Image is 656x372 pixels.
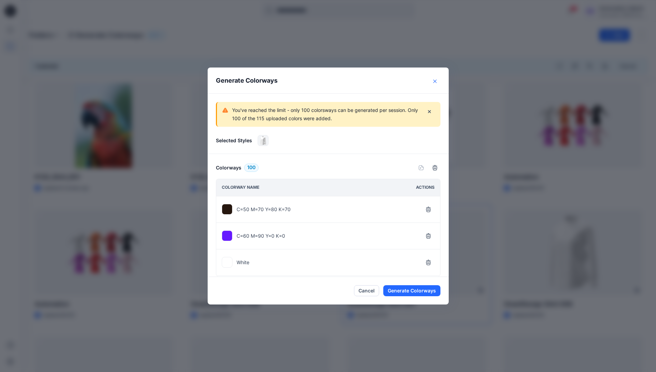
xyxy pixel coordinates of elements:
[383,285,440,296] button: Generate Colorways
[258,135,268,146] img: SmartDesign Shirt 007
[416,184,435,191] p: Actions
[237,232,285,239] p: C=60 M=90 Y=0 K=0
[237,206,291,213] p: C=50 M=70 Y=80 K=70
[216,137,252,144] p: Selected Styles
[208,68,449,93] header: Generate Colorways
[216,164,241,172] h6: Colorways
[237,259,249,266] p: White
[232,106,418,123] p: You've reached the limit - only 100 colorsways can be generated per session. Only 100 of the 115 ...
[354,285,379,296] button: Cancel
[222,184,259,191] p: Colorway name
[247,164,256,172] span: 100
[429,76,440,87] button: Close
